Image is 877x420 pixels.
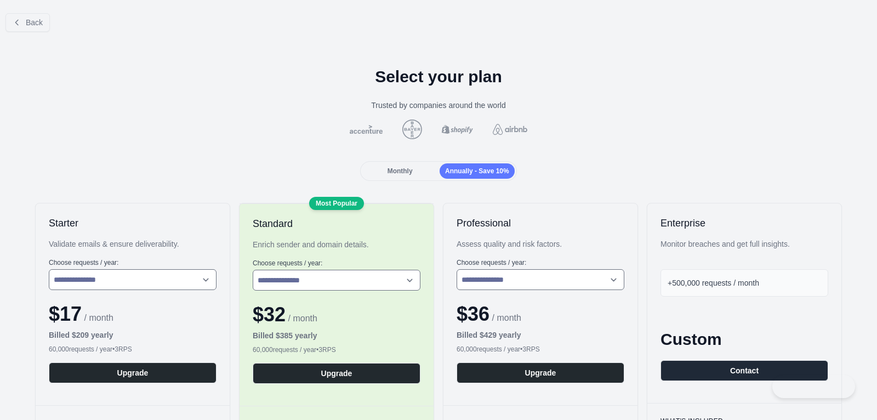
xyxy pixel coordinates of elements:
div: Assess quality and risk factors. [457,239,624,249]
div: Most Popular [309,197,364,210]
div: Monitor breaches and get full insights. [660,239,828,249]
h2: Professional [457,217,624,230]
h2: Standard [253,217,420,230]
iframe: Toggle Customer Support [772,375,855,398]
div: Enrich sender and domain details. [253,239,420,250]
h2: Enterprise [660,217,828,230]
